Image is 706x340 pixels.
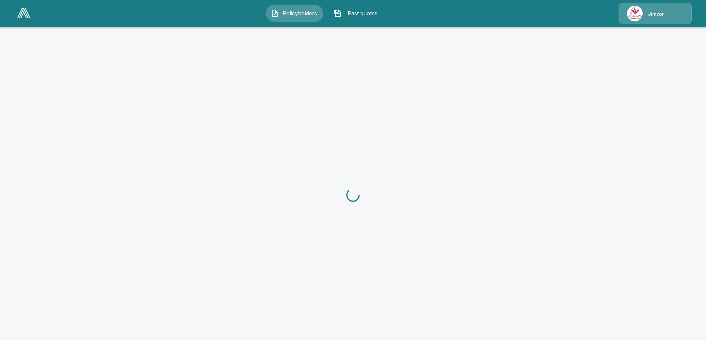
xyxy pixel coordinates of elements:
[344,9,381,17] span: Past quotes
[329,5,386,22] button: Past quotes IconPast quotes
[266,5,323,22] button: Policyholders IconPolicyholders
[17,8,30,18] img: AA Logo
[334,9,342,17] img: Past quotes Icon
[282,9,318,17] span: Policyholders
[271,9,279,17] img: Policyholders Icon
